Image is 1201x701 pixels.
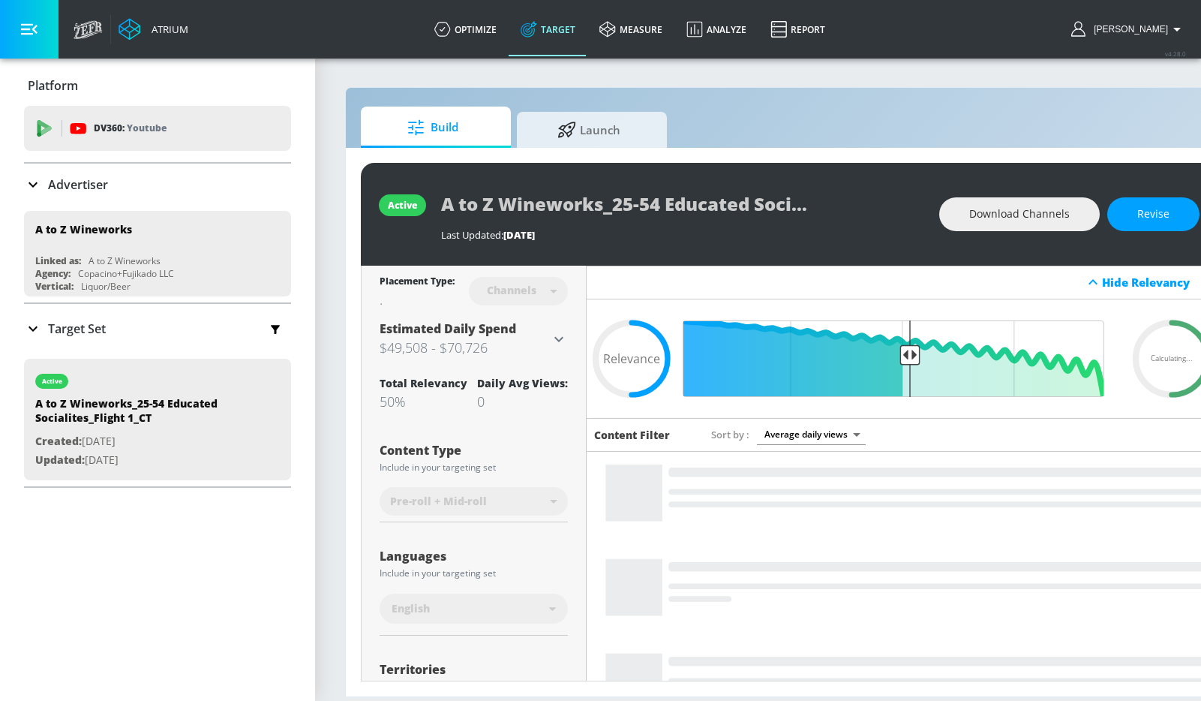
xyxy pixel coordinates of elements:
[81,280,131,293] div: Liquor/Beer
[24,211,291,296] div: A to Z WineworksLinked as:A to Z WineworksAgency:Copacino+Fujikado LLCVertical:Liquor/Beer
[390,494,487,509] span: Pre-roll + Mid-roll
[89,254,161,267] div: A to Z Wineworks
[35,451,245,470] p: [DATE]
[28,77,78,94] p: Platform
[24,359,291,480] div: activeA to Z Wineworks_25-54 Educated Socialites_Flight 1_CTCreated:[DATE]Updated:[DATE]
[587,2,674,56] a: measure
[24,106,291,151] div: DV360: Youtube
[380,320,568,358] div: Estimated Daily Spend$49,508 - $70,726
[146,23,188,36] div: Atrium
[1151,355,1193,363] span: Calculating...
[477,393,568,411] div: 0
[479,284,544,296] div: Channels
[380,393,467,411] div: 50%
[1107,197,1199,231] button: Revise
[692,320,1112,397] input: Final Threshold
[42,378,62,385] div: active
[35,254,81,267] div: Linked as:
[1088,24,1168,35] span: login as: stefan.butura@zefr.com
[380,275,455,290] div: Placement Type:
[78,267,174,280] div: Copacino+Fujikado LLC
[35,434,82,448] span: Created:
[376,110,490,146] span: Build
[509,2,587,56] a: Target
[48,320,106,337] p: Target Set
[939,197,1100,231] button: Download Channels
[757,424,866,444] div: Average daily views
[380,463,568,472] div: Include in your targeting set
[758,2,837,56] a: Report
[24,304,291,354] div: Target Set
[380,444,568,456] div: Content Type
[35,396,245,432] div: A to Z Wineworks_25-54 Educated Socialites_Flight 1_CT
[380,663,568,675] div: Territories
[35,453,85,467] span: Updated:
[380,569,568,578] div: Include in your targeting set
[1137,205,1169,224] span: Revise
[380,320,516,337] span: Estimated Daily Spend
[477,376,568,390] div: Daily Avg Views:
[35,432,245,451] p: [DATE]
[119,18,188,41] a: Atrium
[380,337,550,358] h3: $49,508 - $70,726
[24,65,291,107] div: Platform
[35,280,74,293] div: Vertical:
[711,428,749,441] span: Sort by
[94,120,167,137] p: DV360:
[35,222,132,236] div: A to Z Wineworks
[127,120,167,136] p: Youtube
[48,176,108,193] p: Advertiser
[24,164,291,206] div: Advertiser
[380,594,568,624] div: English
[422,2,509,56] a: optimize
[392,601,430,616] span: English
[380,376,467,390] div: Total Relevancy
[35,267,71,280] div: Agency:
[1071,20,1186,38] button: [PERSON_NAME]
[674,2,758,56] a: Analyze
[441,228,924,242] div: Last Updated:
[380,550,568,562] div: Languages
[388,199,417,212] div: active
[594,428,670,442] h6: Content Filter
[969,205,1070,224] span: Download Channels
[603,353,660,365] span: Relevance
[532,112,646,148] span: Launch
[503,228,535,242] span: [DATE]
[1165,50,1186,58] span: v 4.28.0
